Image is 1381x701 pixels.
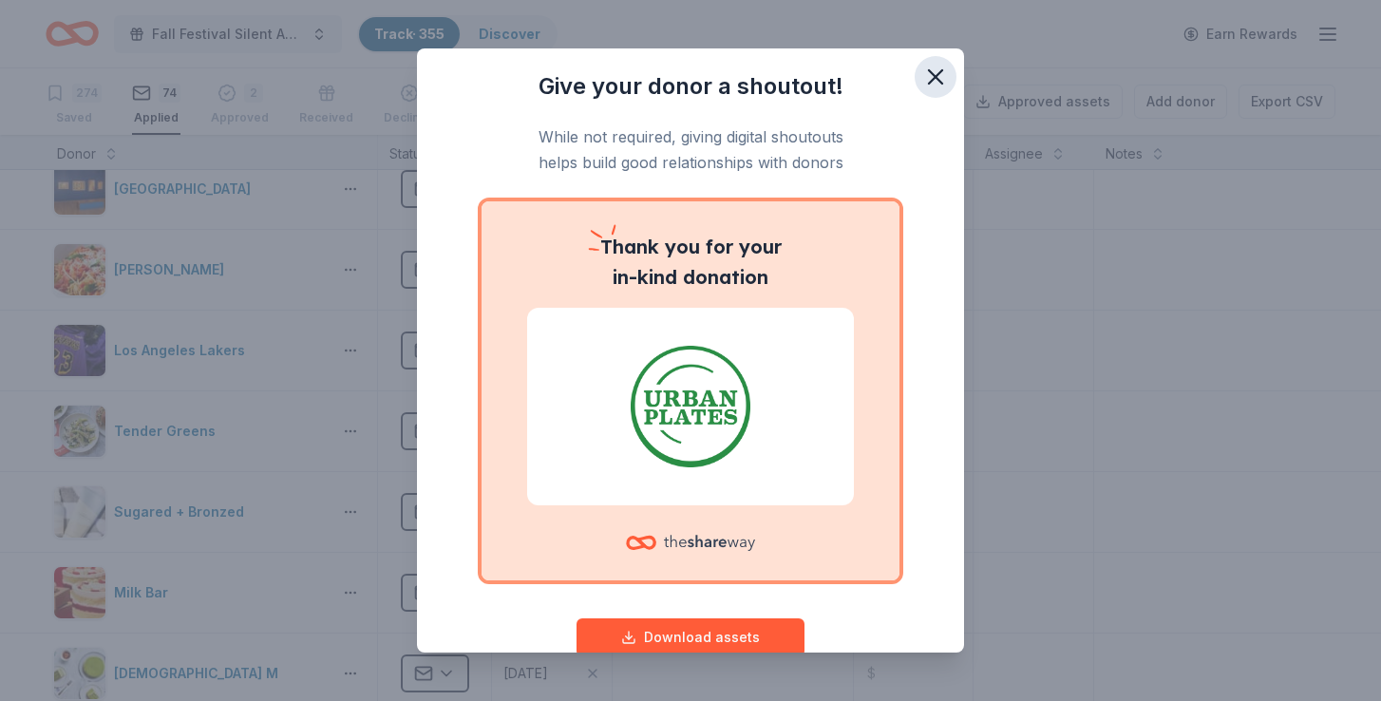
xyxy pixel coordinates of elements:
p: you for your in-kind donation [527,232,854,293]
button: Download assets [577,618,804,656]
p: While not required, giving digital shoutouts helps build good relationships with donors [455,124,926,175]
span: Thank [600,235,659,258]
img: Urban Plates [550,346,831,467]
h3: Give your donor a shoutout! [455,71,926,102]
